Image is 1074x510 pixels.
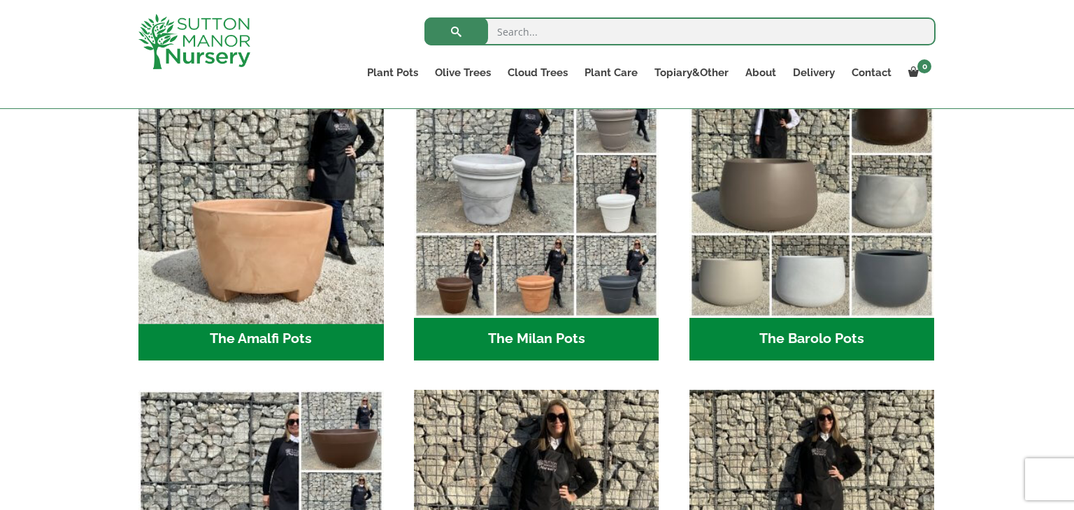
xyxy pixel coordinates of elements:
a: Contact [843,63,900,82]
img: The Barolo Pots [689,73,935,318]
input: Search... [424,17,936,45]
img: The Amalfi Pots [132,66,389,323]
h2: The Barolo Pots [689,318,935,361]
span: 0 [917,59,931,73]
a: Visit product category The Amalfi Pots [138,73,384,360]
img: logo [138,14,250,69]
a: Olive Trees [427,63,499,82]
a: Topiary&Other [646,63,737,82]
h2: The Milan Pots [414,318,659,361]
a: Plant Pots [359,63,427,82]
a: Delivery [785,63,843,82]
a: Visit product category The Milan Pots [414,73,659,360]
img: The Milan Pots [414,73,659,318]
a: Plant Care [576,63,646,82]
a: Visit product category The Barolo Pots [689,73,935,360]
a: About [737,63,785,82]
a: Cloud Trees [499,63,576,82]
h2: The Amalfi Pots [138,318,384,361]
a: 0 [900,63,936,82]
